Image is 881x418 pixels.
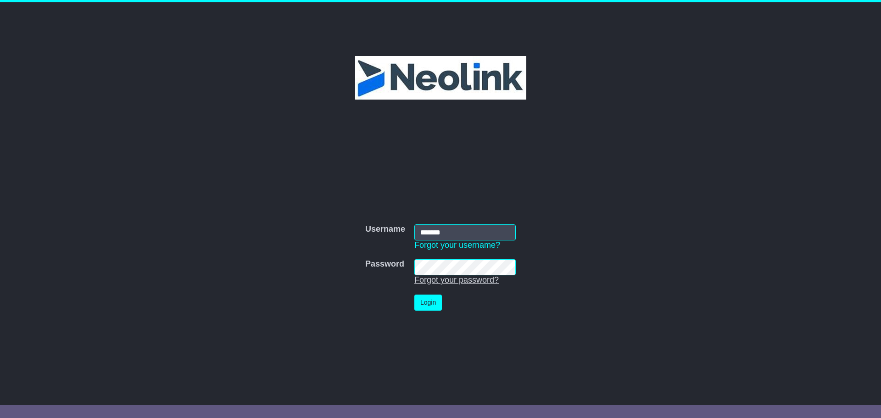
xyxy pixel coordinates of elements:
[365,259,404,269] label: Password
[414,295,442,311] button: Login
[414,275,499,284] a: Forgot your password?
[355,56,526,100] img: Neolink
[365,224,405,234] label: Username
[414,240,500,250] a: Forgot your username?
